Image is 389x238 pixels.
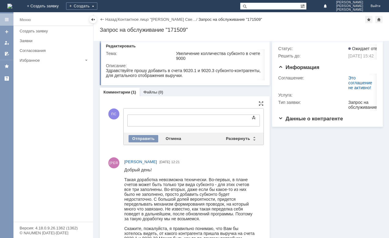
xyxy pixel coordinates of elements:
[20,38,89,43] div: Заявки
[131,90,136,94] div: (1)
[124,159,157,164] span: [PERSON_NAME]
[20,231,87,235] div: © NAUMEN [DATE]-[DATE]
[100,27,383,33] div: Запрос на обслуживание "171509"
[176,51,262,61] div: Увеличение колличества субконто в счете 9000
[105,17,117,22] a: Назад
[2,74,12,83] a: Сервис Деск
[278,93,347,97] div: Услуга:
[89,16,97,23] div: Скрыть меню
[198,17,262,22] div: Запрос на обслуживание "171509"
[20,16,31,24] div: Меню
[103,90,130,94] a: Комментарии
[20,58,83,63] div: Избранное
[2,49,12,59] a: Мои согласования
[106,63,263,68] div: Описание:
[278,75,347,80] div: Соглашение:
[158,90,163,94] div: (0)
[20,48,89,53] div: Согласования
[336,4,363,8] span: [PERSON_NAME]
[7,4,12,9] img: logo
[278,64,319,70] span: Информация
[17,36,92,46] a: Заявки
[259,101,264,106] div: На всю страницу
[118,17,196,22] a: Контактное лицо "[PERSON_NAME] Све…
[278,53,347,58] div: Решить до:
[124,159,157,165] a: [PERSON_NAME]
[278,100,347,105] div: Тип заявки:
[365,16,372,23] div: Добавить в избранное
[250,114,257,121] span: Показать панель инструментов
[336,8,363,12] span: [PERSON_NAME]
[348,100,377,110] div: Запрос на обслуживание
[106,51,175,56] div: Тема:
[278,46,347,51] div: Статус:
[159,160,170,164] span: [DATE]
[17,46,92,55] a: Согласования
[143,90,157,94] a: Файлы
[278,116,343,122] span: Данные о контрагенте
[66,2,97,10] div: Создать
[106,44,136,49] div: Редактировать
[108,108,119,119] span: ПС
[348,53,374,58] span: [DATE] 15:42
[2,27,12,37] a: Создать заявку
[20,226,87,230] div: Версия: 4.18.0.9.26.1362 (1362)
[2,38,12,48] a: Мои заявки
[7,4,12,9] a: Перейти на домашнюю страницу
[348,75,372,90] a: Это соглашение не активно!
[336,1,363,4] span: [PERSON_NAME]
[17,26,92,36] a: Создать заявку
[375,16,383,23] div: Сделать домашней страницей
[118,17,199,22] div: /
[117,17,118,21] div: |
[20,29,89,33] div: Создать заявку
[171,160,180,164] span: 12:21
[300,3,306,9] span: Расширенный поиск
